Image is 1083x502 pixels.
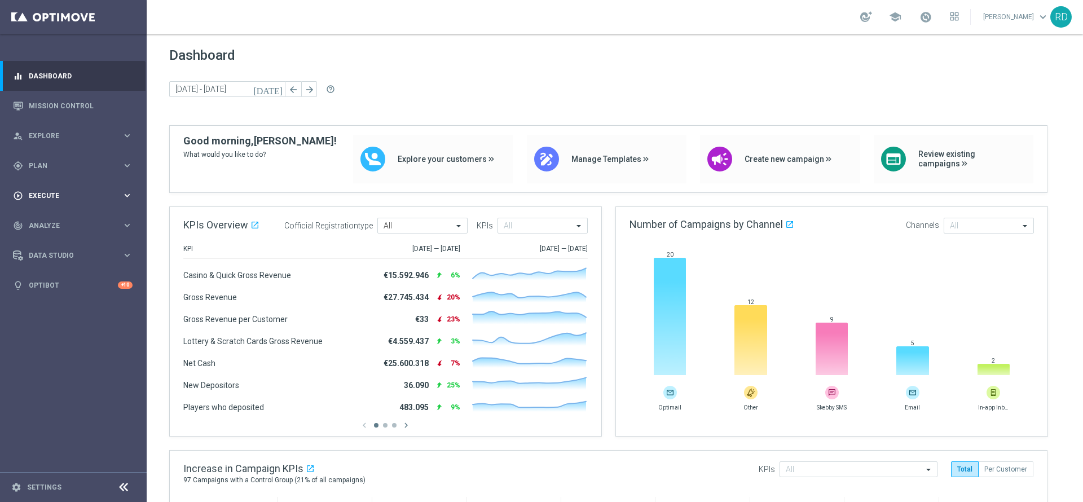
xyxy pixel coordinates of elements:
i: equalizer [13,71,23,81]
a: Settings [27,484,61,491]
i: person_search [13,131,23,141]
i: keyboard_arrow_right [122,220,133,231]
a: [PERSON_NAME]keyboard_arrow_down [982,8,1050,25]
span: Plan [29,162,122,169]
div: Data Studio [13,250,122,261]
span: keyboard_arrow_down [1037,11,1049,23]
div: Explore [13,131,122,141]
a: Dashboard [29,61,133,91]
i: play_circle_outline [13,191,23,201]
i: gps_fixed [13,161,23,171]
button: lightbulb Optibot +10 [12,281,133,290]
i: track_changes [13,221,23,231]
span: school [889,11,901,23]
div: Optibot [13,270,133,300]
span: Explore [29,133,122,139]
button: Data Studio keyboard_arrow_right [12,251,133,260]
i: keyboard_arrow_right [122,130,133,141]
button: gps_fixed Plan keyboard_arrow_right [12,161,133,170]
button: Mission Control [12,102,133,111]
i: settings [11,482,21,492]
a: Mission Control [29,91,133,121]
div: RD [1050,6,1072,28]
div: +10 [118,281,133,289]
span: Analyze [29,222,122,229]
div: Dashboard [13,61,133,91]
button: person_search Explore keyboard_arrow_right [12,131,133,140]
span: Data Studio [29,252,122,259]
button: play_circle_outline Execute keyboard_arrow_right [12,191,133,200]
i: keyboard_arrow_right [122,190,133,201]
button: track_changes Analyze keyboard_arrow_right [12,221,133,230]
div: Plan [13,161,122,171]
i: keyboard_arrow_right [122,160,133,171]
i: keyboard_arrow_right [122,250,133,261]
div: Mission Control [13,91,133,121]
div: Analyze [13,221,122,231]
span: Execute [29,192,122,199]
i: lightbulb [13,280,23,290]
div: Execute [13,191,122,201]
a: Optibot [29,270,118,300]
button: equalizer Dashboard [12,72,133,81]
